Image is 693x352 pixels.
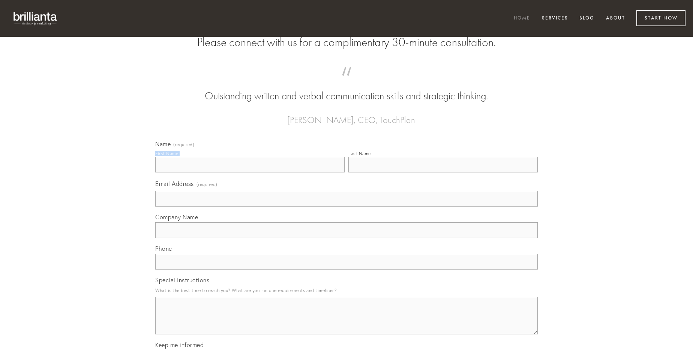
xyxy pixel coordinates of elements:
[155,341,204,349] span: Keep me informed
[509,12,535,25] a: Home
[155,276,209,284] span: Special Instructions
[167,103,526,127] figcaption: — [PERSON_NAME], CEO, TouchPlan
[173,142,194,147] span: (required)
[636,10,685,26] a: Start Now
[155,180,194,187] span: Email Address
[574,12,599,25] a: Blog
[601,12,630,25] a: About
[7,7,64,29] img: brillianta - research, strategy, marketing
[537,12,573,25] a: Services
[155,245,172,252] span: Phone
[167,74,526,103] blockquote: Outstanding written and verbal communication skills and strategic thinking.
[155,285,538,295] p: What is the best time to reach you? What are your unique requirements and timelines?
[196,179,217,189] span: (required)
[167,74,526,89] span: “
[155,35,538,49] h2: Please connect with us for a complimentary 30-minute consultation.
[155,140,171,148] span: Name
[155,213,198,221] span: Company Name
[348,151,371,156] div: Last Name
[155,151,178,156] div: First Name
